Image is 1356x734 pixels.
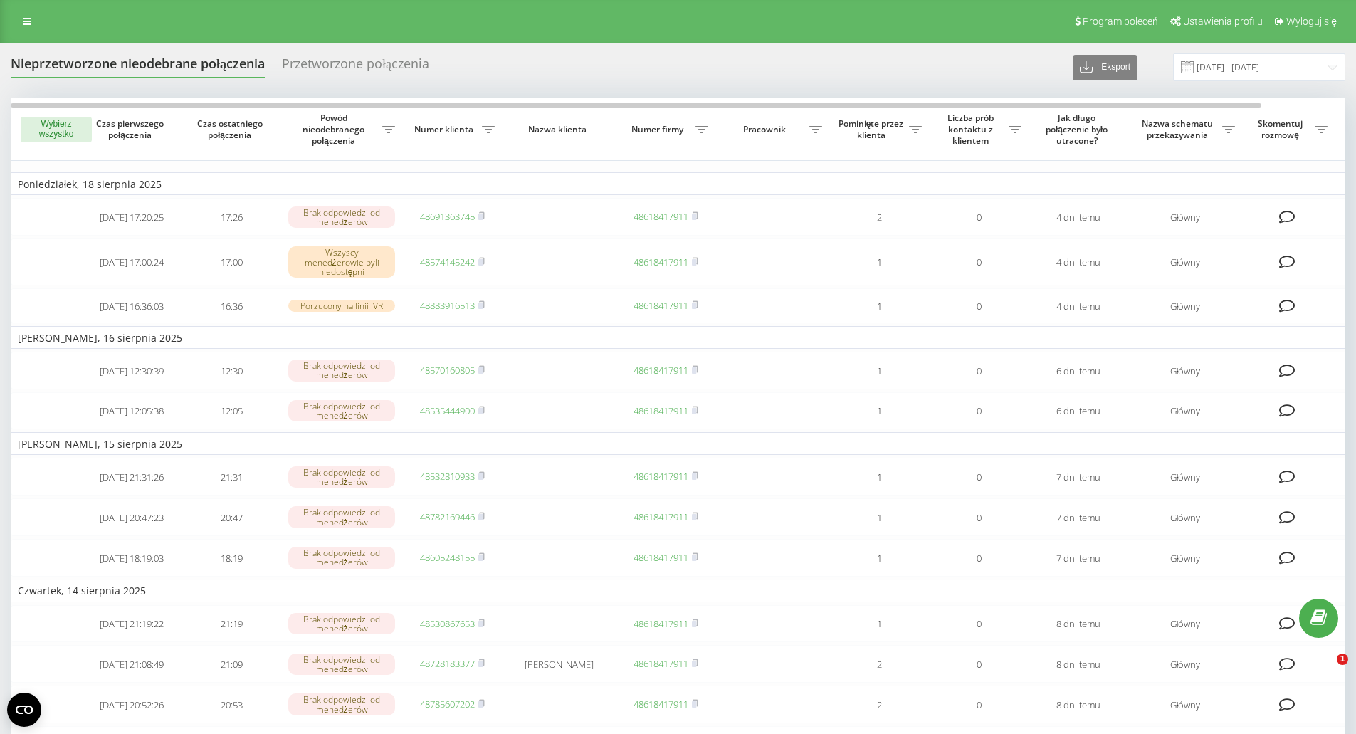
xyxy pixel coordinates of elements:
a: 48728183377 [420,657,475,670]
a: 48618417911 [634,404,688,417]
a: 48618417911 [634,510,688,523]
font: Czas ostatniego połączenia [197,117,263,141]
font: 0 [977,617,982,630]
font: Główny [1170,300,1201,313]
a: 48618417911 [634,698,688,711]
font: Główny [1170,211,1201,224]
a: 48618417911 [634,470,688,483]
font: 0 [977,211,982,224]
a: 48691363745 [420,210,475,223]
font: Główny [1170,471,1201,483]
font: 20:47 [221,511,243,524]
a: 48570160805 [420,364,475,377]
font: 8 dni temu [1056,617,1100,630]
iframe: Czat na żywo w interkomie [1308,654,1342,688]
font: Brak odpowiedzi od menedżerów [303,400,380,421]
a: 48883916513 [420,299,475,312]
font: Numer firmy [631,123,683,135]
a: 48618417911 [634,617,688,630]
a: 48535444900 [420,404,475,417]
font: [DATE] 20:52:26 [100,698,164,711]
font: Ustawienia profilu [1183,16,1263,27]
font: [PERSON_NAME] [525,658,594,671]
font: [DATE] 21:08:49 [100,658,164,671]
font: [DATE] 16:36:03 [100,300,164,313]
a: 48530867653 [420,617,475,630]
font: Brak odpowiedzi od menedżerów [303,654,380,675]
font: 4 dni temu [1056,300,1100,313]
a: 48618417911 [634,210,688,223]
font: Jak długo połączenie było utracone? [1046,112,1108,146]
a: 48618417911 [634,299,688,312]
font: Powód nieodebranego połączenia [303,112,364,146]
font: 7 dni temu [1056,511,1100,524]
font: Przetworzone połączenia [282,55,429,72]
font: Poniedziałek, 18 sierpnia 2025 [18,177,162,191]
font: 7 dni temu [1056,471,1100,483]
font: 1 [1340,654,1345,664]
font: 20:53 [221,698,243,711]
a: 48618417911 [634,551,688,564]
a: 48618417911 [634,256,688,268]
font: Wybierz wszystko [39,119,74,139]
font: 1 [877,471,882,483]
font: 0 [977,300,982,313]
font: Brak odpowiedzi od menedżerów [303,506,380,528]
font: Eksport [1101,62,1130,72]
font: [PERSON_NAME], 15 sierpnia 2025 [18,437,182,451]
font: Skomentuj rozmowę [1258,117,1303,141]
font: [DATE] 20:47:23 [100,511,164,524]
font: 0 [977,658,982,671]
font: Czas pierwszego połączenia [96,117,164,141]
font: [DATE] 12:30:39 [100,365,164,377]
font: 21:19 [221,617,243,630]
font: Numer klienta [414,123,473,135]
a: 48785607202 [420,698,475,711]
font: Brak odpowiedzi od menedżerów [303,613,380,634]
font: 1 [877,404,882,417]
a: 48532810933 [420,470,475,483]
font: Główny [1170,404,1201,417]
font: Nazwa schematu przekazywania [1142,117,1213,141]
font: Główny [1170,256,1201,268]
font: 1 [877,365,882,377]
font: 18:19 [221,552,243,565]
font: [DATE] 21:31:26 [100,471,164,483]
font: 12:30 [221,365,243,377]
a: 48618417911 [634,657,688,670]
font: Brak odpowiedzi od menedżerów [303,466,380,488]
a: 48782169446 [420,510,475,523]
font: [DATE] 21:19:22 [100,617,164,630]
font: 0 [977,552,982,565]
font: [DATE] 18:19:03 [100,552,164,565]
font: 4 dni temu [1056,256,1100,268]
font: 4 dni temu [1056,211,1100,224]
font: 8 dni temu [1056,698,1100,711]
font: 0 [977,404,982,417]
font: Główny [1170,658,1201,671]
font: 0 [977,698,982,711]
font: 1 [877,300,882,313]
font: Główny [1170,698,1201,711]
font: Nazwa klienta [528,123,587,135]
font: 1 [877,617,882,630]
font: 8 dni temu [1056,658,1100,671]
font: Nieprzetworzone nieodebrane połączenia [11,55,265,72]
a: 48618417911 [634,364,688,377]
font: 1 [877,552,882,565]
button: Eksport [1073,55,1137,80]
font: Liczba prób kontaktu z klientem [947,112,994,146]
